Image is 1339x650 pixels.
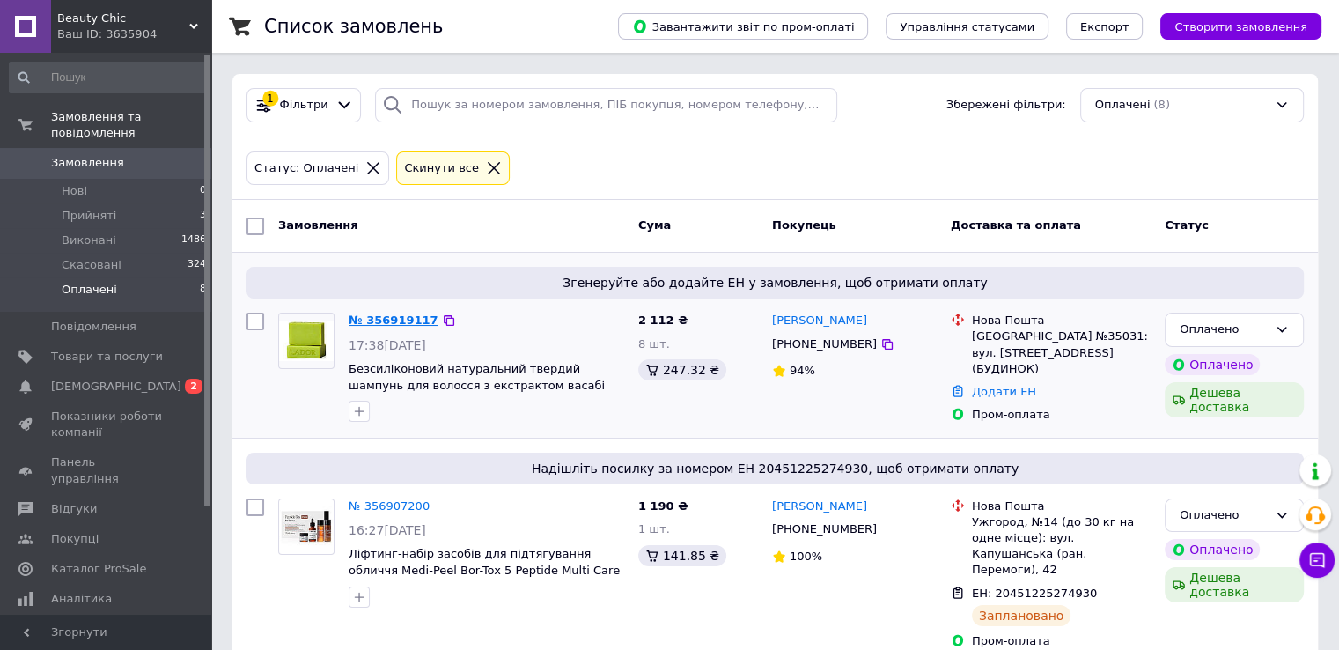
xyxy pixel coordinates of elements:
[972,499,1151,514] div: Нова Пошта
[278,313,335,369] a: Фото товару
[772,313,867,329] a: [PERSON_NAME]
[200,183,206,199] span: 0
[1165,382,1304,417] div: Дешева доставка
[62,183,87,199] span: Нові
[62,257,121,273] span: Скасовані
[790,364,815,377] span: 94%
[1165,539,1260,560] div: Оплачено
[200,282,206,298] span: 8
[185,379,202,394] span: 2
[972,329,1151,377] div: [GEOGRAPHIC_DATA] №35031: вул. [STREET_ADDRESS] (БУДИНОК)
[254,460,1297,477] span: Надішліть посилку за номером ЕН 20451225274930, щоб отримати оплату
[972,587,1097,600] span: ЕН: 20451225274930
[1080,20,1129,33] span: Експорт
[375,88,837,122] input: Пошук за номером замовлення, ПІБ покупця, номером телефону, Email, номером накладної
[1299,543,1335,578] button: Чат з покупцем
[51,349,163,365] span: Товари та послуги
[769,518,880,541] div: [PHONE_NUMBER]
[278,218,357,232] span: Замовлення
[279,506,334,547] img: Фото товару
[1143,19,1321,33] a: Створити замовлення
[349,499,430,513] a: № 356907200
[772,499,867,515] a: [PERSON_NAME]
[1095,97,1151,114] span: Оплачені
[62,282,117,298] span: Оплачені
[51,561,146,577] span: Каталог ProSale
[638,218,671,232] span: Cума
[349,547,620,593] a: Ліфтинг-набір засобів для підтягування обличчя Medi-Peel Bor-Tox 5 Peptide Multi Care Kit (880940...
[972,385,1036,398] a: Додати ЕН
[279,321,334,362] img: Фото товару
[1165,218,1209,232] span: Статус
[632,18,854,34] span: Завантажити звіт по пром-оплаті
[349,523,426,537] span: 16:27[DATE]
[200,208,206,224] span: 3
[51,591,112,607] span: Аналітика
[638,499,688,513] span: 1 190 ₴
[972,605,1071,626] div: Заплановано
[62,233,116,248] span: Виконані
[951,218,1081,232] span: Доставка та оплата
[51,155,124,171] span: Замовлення
[638,359,726,380] div: 247.32 ₴
[57,11,189,26] span: Beauty Chic
[638,545,726,566] div: 141.85 ₴
[262,91,278,107] div: 1
[972,407,1151,423] div: Пром-оплата
[51,379,181,395] span: [DEMOGRAPHIC_DATA]
[1174,20,1307,33] span: Створити замовлення
[618,13,868,40] button: Завантажити звіт по пром-оплаті
[57,26,211,42] div: Ваш ID: 3635904
[401,159,482,178] div: Cкинути все
[638,337,670,351] span: 8 шт.
[972,633,1151,649] div: Пром-оплата
[972,514,1151,579] div: Ужгород, №14 (до 30 кг на одне місце): вул. Капушанська (ран. Перемоги), 42
[264,16,443,37] h1: Список замовлень
[1153,98,1169,111] span: (8)
[181,233,206,248] span: 1486
[1180,321,1268,339] div: Оплачено
[51,501,97,517] span: Відгуки
[638,522,670,536] span: 1 шт.
[251,159,362,178] div: Статус: Оплачені
[349,314,438,327] a: № 356919117
[769,333,880,356] div: [PHONE_NUMBER]
[280,97,328,114] span: Фільтри
[1066,13,1144,40] button: Експорт
[349,362,605,408] a: Безсиліконовий натуральний твердий шампунь для волосся з екстрактом васабі Lador Wasabi Shampoo B...
[51,109,211,141] span: Замовлення та повідомлення
[51,409,163,440] span: Показники роботи компанії
[254,274,1297,292] span: Згенеруйте або додайте ЕН у замовлення, щоб отримати оплату
[900,20,1034,33] span: Управління статусами
[972,313,1151,329] div: Нова Пошта
[772,218,836,232] span: Покупець
[188,257,206,273] span: 324
[1180,506,1268,525] div: Оплачено
[278,499,335,555] a: Фото товару
[51,454,163,486] span: Панель управління
[946,97,1066,114] span: Збережені фільтри:
[51,531,99,547] span: Покупці
[51,319,136,335] span: Повідомлення
[1165,354,1260,375] div: Оплачено
[62,208,116,224] span: Прийняті
[790,550,822,563] span: 100%
[886,13,1048,40] button: Управління статусами
[9,62,208,93] input: Пошук
[638,314,688,327] span: 2 112 ₴
[1165,567,1304,602] div: Дешева доставка
[1160,13,1321,40] button: Створити замовлення
[349,338,426,352] span: 17:38[DATE]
